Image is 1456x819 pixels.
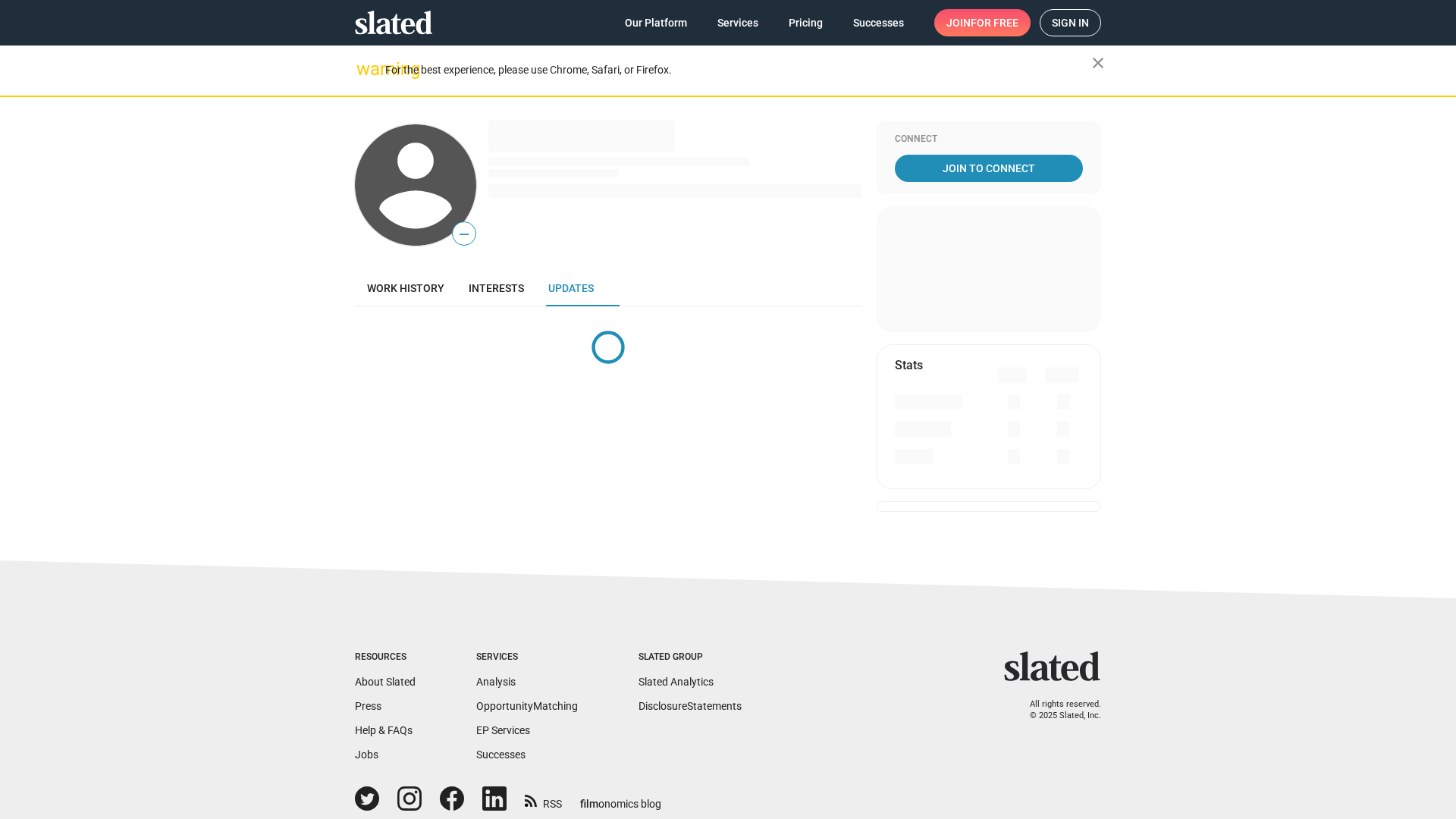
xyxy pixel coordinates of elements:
span: for free [971,9,1018,36]
a: Analysis [476,676,516,688]
div: Resources [355,651,416,664]
div: Slated Group [639,651,742,664]
span: Pricing [789,9,823,36]
a: Join To Connect [895,155,1083,182]
span: Join [946,9,1018,36]
a: Help & FAQs [355,724,413,736]
mat-icon: close [1089,54,1107,72]
span: Work history [367,282,444,294]
a: EP Services [476,724,530,736]
span: Successes [853,9,904,36]
a: RSS [525,788,562,811]
span: Sign in [1052,10,1089,36]
a: filmonomics blog [580,785,661,811]
mat-card-title: Stats [895,357,923,373]
span: — [453,224,475,244]
a: Sign in [1040,9,1101,36]
div: Services [476,651,578,664]
a: Successes [476,748,526,761]
a: Our Platform [613,9,699,36]
a: DisclosureStatements [639,700,742,712]
a: About Slated [355,676,416,688]
a: Jobs [355,748,378,761]
a: Services [705,9,770,36]
mat-icon: warning [356,60,375,78]
a: OpportunityMatching [476,700,578,712]
a: Updates [536,270,606,306]
a: Work history [355,270,457,306]
a: Slated Analytics [639,676,714,688]
span: Services [717,9,758,36]
span: Interests [469,282,524,294]
p: All rights reserved. © 2025 Slated, Inc. [1014,699,1101,721]
span: film [580,798,598,810]
div: Connect [895,133,1083,146]
a: Interests [457,270,536,306]
div: For the best experience, please use Chrome, Safari, or Firefox. [385,60,1092,80]
span: Our Platform [625,9,687,36]
a: Pricing [777,9,835,36]
a: Press [355,700,381,712]
span: Join To Connect [898,155,1080,182]
span: Updates [548,282,594,294]
a: Successes [841,9,916,36]
a: Joinfor free [934,9,1031,36]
